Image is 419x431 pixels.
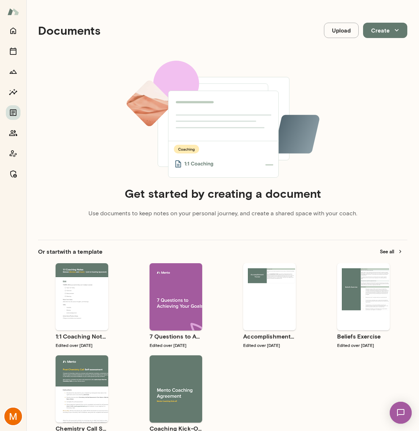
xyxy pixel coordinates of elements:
[324,23,359,38] button: Upload
[243,343,280,348] span: Edited over [DATE]
[38,23,101,37] h4: Documents
[6,126,20,140] button: Members
[337,343,374,348] span: Edited over [DATE]
[7,5,19,19] img: Mento
[337,332,390,341] h6: Beliefs Exercise
[243,332,296,341] h6: Accomplishment Tracker
[6,44,20,58] button: Sessions
[6,64,20,79] button: Growth Plan
[363,23,407,38] button: Create
[125,61,321,177] img: empty
[125,186,321,200] h4: Get started by creating a document
[38,247,102,256] h6: Or start with a template
[56,343,93,348] span: Edited over [DATE]
[6,167,20,181] button: Manage
[6,105,20,120] button: Documents
[4,408,22,425] img: Manuel Odendahl
[150,343,186,348] span: Edited over [DATE]
[150,332,202,341] h6: 7 Questions to Achieving Your Goals
[6,85,20,99] button: Insights
[6,23,20,38] button: Home
[56,332,108,341] h6: 1:1 Coaching Notes
[375,246,407,257] button: See all
[88,209,357,218] p: Use documents to keep notes on your personal journey, and create a shared space with your coach.
[6,146,20,161] button: Coach app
